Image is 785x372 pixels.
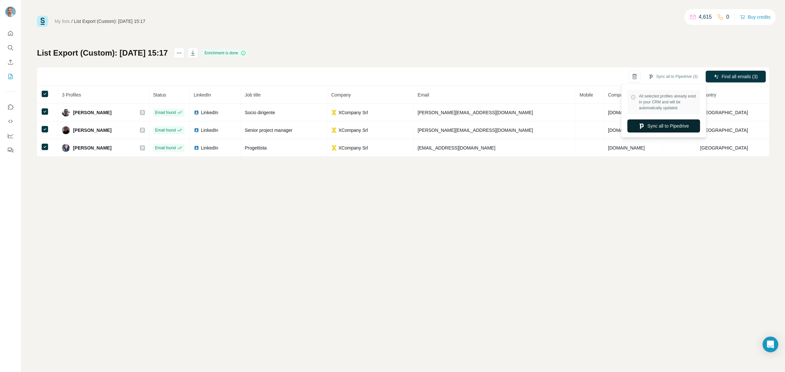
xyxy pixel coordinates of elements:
[245,110,275,115] span: Socio dirigente
[174,48,184,58] button: actions
[418,110,533,115] span: [PERSON_NAME][EMAIL_ADDRESS][DOMAIN_NAME]
[5,130,16,142] button: Dashboard
[418,145,495,151] span: [EMAIL_ADDRESS][DOMAIN_NAME]
[194,128,199,133] img: LinkedIn logo
[608,110,645,115] span: [DOMAIN_NAME]
[5,27,16,39] button: Quick start
[62,109,70,116] img: Avatar
[701,92,717,97] span: Country
[339,127,368,133] span: XCompany Srl
[701,110,748,115] span: [GEOGRAPHIC_DATA]
[155,145,176,151] span: Email found
[627,119,700,133] button: Sync all to Pipedrive
[5,7,16,17] img: Avatar
[763,337,778,352] div: Open Intercom Messenger
[701,128,748,133] span: [GEOGRAPHIC_DATA]
[245,92,261,97] span: Job title
[722,73,758,80] span: Find all emails (3)
[5,42,16,54] button: Search
[73,145,111,151] span: [PERSON_NAME]
[155,110,176,115] span: Email found
[608,128,645,133] span: [DOMAIN_NAME]
[608,92,645,97] span: Company website
[699,13,712,21] p: 4,615
[339,145,368,151] span: XCompany Srl
[155,127,176,133] span: Email found
[331,92,351,97] span: Company
[639,93,697,111] span: All selected profiles already exist in your CRM and will be automatically updated.
[37,48,168,58] h1: List Export (Custom): [DATE] 15:17
[331,145,337,151] img: company-logo
[339,109,368,116] span: XCompany Srl
[5,115,16,127] button: Use Surfe API
[418,128,533,133] span: [PERSON_NAME][EMAIL_ADDRESS][DOMAIN_NAME]
[194,145,199,151] img: LinkedIn logo
[726,13,729,21] p: 0
[62,92,81,97] span: 3 Profiles
[74,18,145,25] div: List Export (Custom): [DATE] 15:17
[5,101,16,113] button: Use Surfe on LinkedIn
[73,109,111,116] span: [PERSON_NAME]
[418,92,429,97] span: Email
[71,18,73,25] li: /
[55,19,70,24] a: My lists
[153,92,166,97] span: Status
[740,12,771,22] button: Buy credits
[5,56,16,68] button: Enrich CSV
[644,72,702,81] button: Sync all to Pipedrive (3)
[73,127,111,133] span: [PERSON_NAME]
[608,145,645,151] span: [DOMAIN_NAME]
[203,49,248,57] div: Enrichment is done
[245,128,293,133] span: Senior project manager
[706,71,766,82] button: Find all emails (3)
[201,145,218,151] span: LinkedIn
[62,126,70,134] img: Avatar
[245,145,267,151] span: Progettista
[201,127,218,133] span: LinkedIn
[331,128,337,133] img: company-logo
[201,109,218,116] span: LinkedIn
[701,145,748,151] span: [GEOGRAPHIC_DATA]
[580,92,593,97] span: Mobile
[331,110,337,115] img: company-logo
[194,92,211,97] span: LinkedIn
[62,144,70,152] img: Avatar
[194,110,199,115] img: LinkedIn logo
[37,16,48,27] img: Surfe Logo
[5,71,16,82] button: My lists
[5,144,16,156] button: Feedback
